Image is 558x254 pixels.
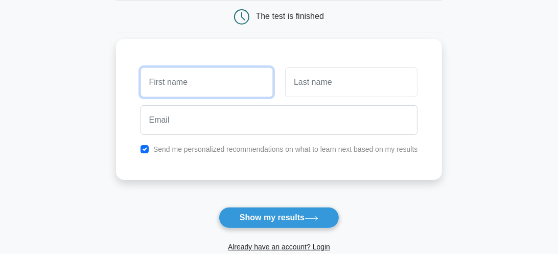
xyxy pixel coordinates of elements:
button: Show my results [219,207,339,228]
div: The test is finished [256,12,324,21]
input: Email [141,105,418,135]
a: Already have an account? Login [228,243,330,251]
label: Send me personalized recommendations on what to learn next based on my results [153,145,418,153]
input: First name [141,67,273,97]
input: Last name [285,67,417,97]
